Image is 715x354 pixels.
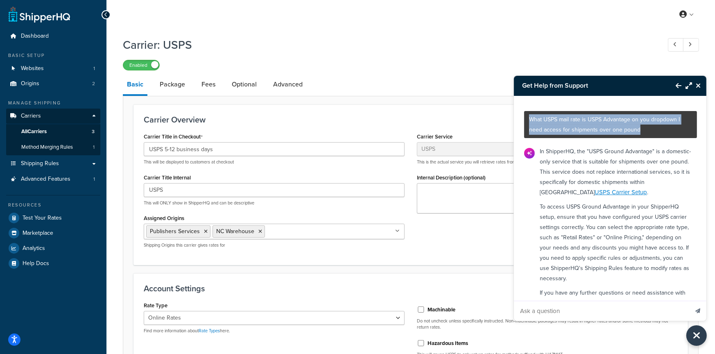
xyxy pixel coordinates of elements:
span: 1 [93,176,95,183]
div: Resources [6,202,100,209]
span: Help Docs [23,260,49,267]
span: Websites [21,65,44,72]
a: Dashboard [6,29,100,44]
span: Shipping Rules [21,160,59,167]
img: Bot Avatar [524,148,535,159]
p: Do not uncheck unless specifically instructed. Non-machinable packages may result in higher rates... [417,318,678,331]
p: This will ONLY show in ShipperHQ and can be descriptive [144,200,405,206]
li: Advanced Features [6,172,100,187]
span: Publishers Services [150,227,200,236]
p: This is the actual service you will retrieve rates from and can not be updated [417,159,678,165]
label: Internal Description (optional) [417,175,486,181]
p: To access USPS Ground Advantage in your ShipperHQ setup, ensure that you have configured your USP... [540,202,692,284]
a: Previous Record [668,38,684,52]
label: Hazardous Items [428,340,468,347]
span: 3 [92,128,95,135]
span: 2 [92,80,95,87]
p: This will be displayed to customers at checkout [144,159,405,165]
label: Rate Type [144,302,167,309]
li: Carriers [6,109,100,155]
div: Basic Setup [6,52,100,59]
span: Dashboard [21,33,49,40]
a: Advanced [269,75,307,94]
li: Websites [6,61,100,76]
a: Test Your Rates [6,211,100,225]
a: Advanced Features1 [6,172,100,187]
span: 1 [93,144,95,151]
a: Method Merging Rules1 [6,140,100,155]
span: Marketplace [23,230,53,237]
h3: Carrier Overview [144,115,678,124]
div: Manage Shipping [6,100,100,107]
a: Package [156,75,189,94]
label: Carrier Service [417,134,453,140]
button: Maximize Resource Center [681,76,692,95]
label: Assigned Origins [144,215,184,221]
h3: Account Settings [144,284,678,293]
span: NC Warehouse [216,227,254,236]
a: Optional [228,75,261,94]
input: Ask a question [514,301,688,321]
a: Fees [197,75,219,94]
p: In ShipperHQ, the "USPS Ground Advantage" is a domestic-only service that is suitable for shipmen... [540,146,692,197]
span: Origins [21,80,39,87]
a: Carriers [6,109,100,124]
a: Marketplace [6,226,100,241]
p: If you have any further questions or need assistance with setting up USPS Ground Advantage in you... [540,288,692,318]
button: Back to Resource Center [667,76,681,95]
span: Method Merging Rules [21,144,73,151]
span: All Carriers [21,128,47,135]
label: Machinable [428,306,455,313]
a: Websites1 [6,61,100,76]
label: Carrier Title in Checkout [144,134,203,140]
p: What USPS mail rate is USPS Advantage on you dropdown I need access for shipments over one pound [529,114,692,135]
span: Analytics [23,245,45,252]
span: Advanced Features [21,176,70,183]
li: Method Merging Rules [6,140,100,155]
a: Origins2 [6,76,100,91]
a: USPS Carrier Setup [595,188,647,197]
button: Close Resource Center [692,81,706,91]
a: Basic [123,75,147,96]
p: Shipping Origins this carrier gives rates for [144,242,405,248]
li: Origins [6,76,100,91]
button: Close Resource Center [686,325,707,346]
a: Help Docs [6,256,100,271]
h1: Carrier: USPS [123,37,653,53]
label: Enabled [123,60,159,70]
a: Analytics [6,241,100,256]
a: Rate Types [199,327,220,334]
a: Shipping Rules [6,156,100,171]
label: Carrier Title Internal [144,175,191,181]
span: Carriers [21,113,41,120]
p: Find more information about here. [144,328,405,334]
span: 1 [93,65,95,72]
a: AllCarriers3 [6,124,100,139]
a: Next Record [683,38,699,52]
h3: Get Help from Support [514,76,667,95]
button: Send message [689,301,706,321]
span: Test Your Rates [23,215,62,222]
